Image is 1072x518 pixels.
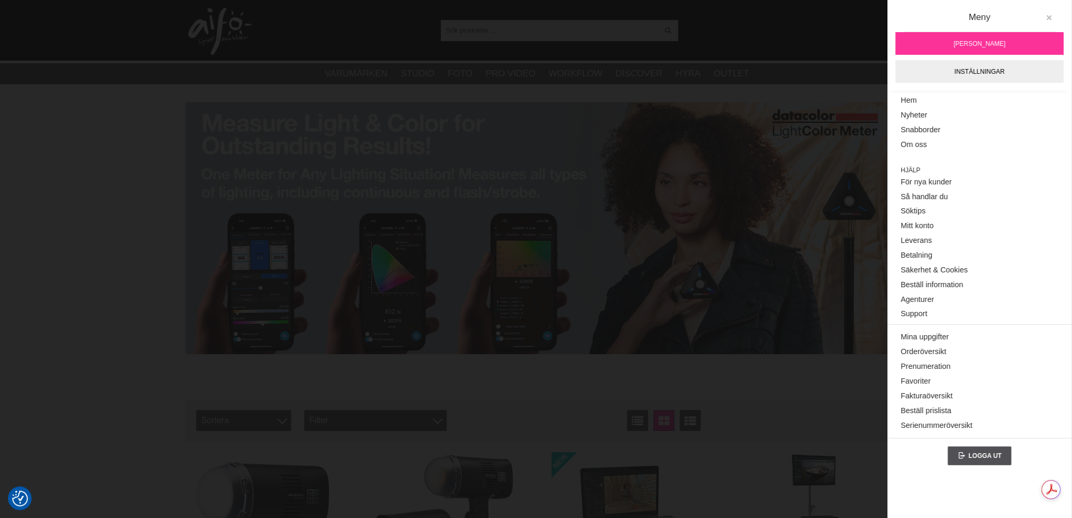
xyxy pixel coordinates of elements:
[448,67,472,81] a: Foto
[680,410,701,431] a: Utökad listvisning
[901,418,1058,433] a: Serienummeröversikt
[895,60,1064,83] a: Inställningar
[304,410,447,431] div: Filter
[901,404,1058,418] a: Beställ prislista
[401,67,434,81] a: Studio
[901,389,1058,404] a: Fakturaöversikt
[901,204,1058,219] a: Söktips
[901,292,1058,307] a: Agenturer
[901,330,1058,345] a: Mina uppgifter
[901,189,1058,204] a: Så handlar du
[441,22,659,38] input: Sök produkter ...
[901,374,1058,389] a: Favoriter
[901,108,1058,123] a: Nyheter
[12,491,28,506] img: Revisit consent button
[948,446,1012,465] a: Logga ut
[953,39,1006,48] span: [PERSON_NAME]
[901,263,1058,278] a: Säkerhet & Cookies
[615,67,662,81] a: Discover
[12,489,28,508] button: Samtyckesinställningar
[186,102,887,354] img: Annons:005 banner-datac-lcm200-1390x.jpg
[627,410,648,431] a: Listvisning
[901,359,1058,374] a: Prenumeration
[901,219,1058,233] a: Mitt konto
[903,11,1056,32] div: Meny
[901,278,1058,292] a: Beställ information
[901,123,1058,138] a: Snabborder
[968,452,1001,460] span: Logga ut
[901,345,1058,359] a: Orderöversikt
[196,410,291,431] span: Sortera
[675,67,700,81] a: Hyra
[486,67,535,81] a: Pro Video
[901,233,1058,248] a: Leverans
[901,138,1058,152] a: Om oss
[901,248,1058,263] a: Betalning
[901,307,1058,321] a: Support
[901,93,1058,108] a: Hem
[653,410,674,431] a: Fönstervisning
[901,165,1058,175] span: Hjälp
[901,175,1058,190] a: För nya kunder
[548,67,602,81] a: Workflow
[188,8,252,55] img: logo.png
[713,67,749,81] a: Outlet
[325,67,388,81] a: Varumärken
